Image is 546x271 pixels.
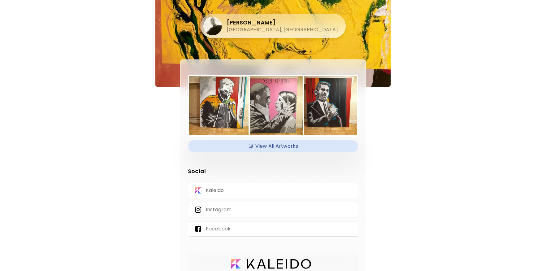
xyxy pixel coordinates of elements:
img: https://cdn.kaleido.art/CDN/Artwork/98649/Thumbnail/large.webp?updated=430583 [189,76,249,135]
div: [PERSON_NAME][GEOGRAPHIC_DATA], [GEOGRAPHIC_DATA] [203,17,338,35]
h4: [PERSON_NAME] [227,19,338,26]
h4: View All Artworks [192,142,354,151]
p: Instagram [206,206,232,213]
p: Social [188,167,358,175]
img: Available [248,142,254,151]
div: AvailableView All Artworks [188,140,358,152]
img: https://cdn.kaleido.art/CDN/Artwork/98710/Thumbnail/medium.webp?updated=430667 [297,76,357,135]
img: logo [231,259,311,269]
a: logo [231,259,315,269]
img: Kaleido [194,187,202,194]
p: Facebook [206,225,231,232]
h5: [GEOGRAPHIC_DATA], [GEOGRAPHIC_DATA] [227,26,338,33]
p: Kaleido [206,187,224,194]
img: https://cdn.kaleido.art/CDN/Artwork/98706/Thumbnail/medium.webp?updated=430491 [243,76,303,135]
